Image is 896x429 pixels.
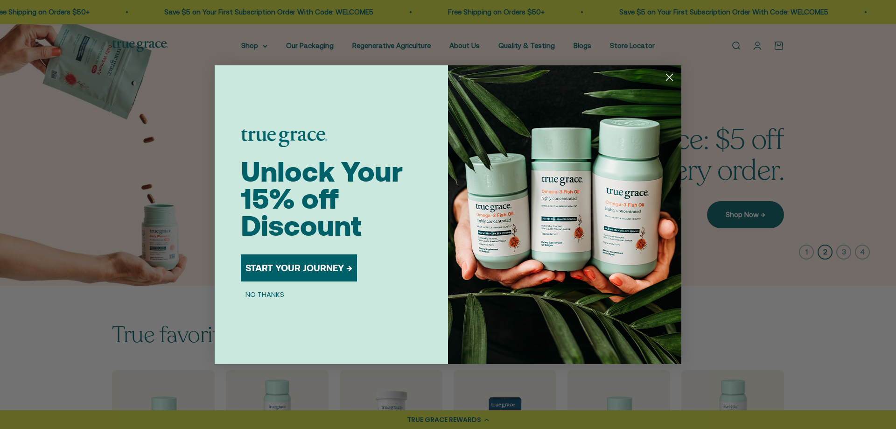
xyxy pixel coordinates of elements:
[241,155,403,242] span: Unlock Your 15% off Discount
[448,65,681,364] img: 098727d5-50f8-4f9b-9554-844bb8da1403.jpeg
[241,129,327,147] img: logo placeholder
[661,69,678,85] button: Close dialog
[241,254,357,281] button: START YOUR JOURNEY →
[241,289,289,300] button: NO THANKS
